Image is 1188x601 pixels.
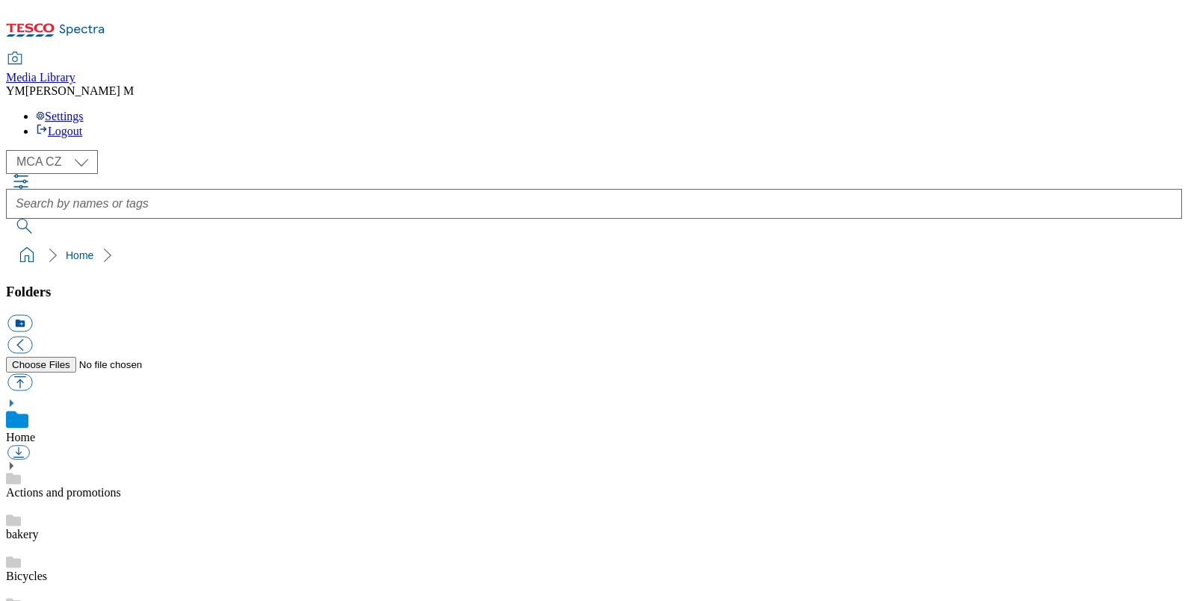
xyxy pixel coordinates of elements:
a: bakery [6,528,39,541]
a: Home [6,431,35,443]
a: Bicycles [6,570,47,582]
nav: breadcrumb [6,241,1182,270]
a: Logout [36,125,82,137]
a: home [15,243,39,267]
span: [PERSON_NAME] M [25,84,134,97]
input: Search by names or tags [6,189,1182,219]
a: Actions and promotions [6,486,121,499]
h3: Folders [6,284,1182,300]
span: YM [6,84,25,97]
a: Home [66,249,93,261]
a: Media Library [6,53,75,84]
a: Settings [36,110,84,122]
span: Media Library [6,71,75,84]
